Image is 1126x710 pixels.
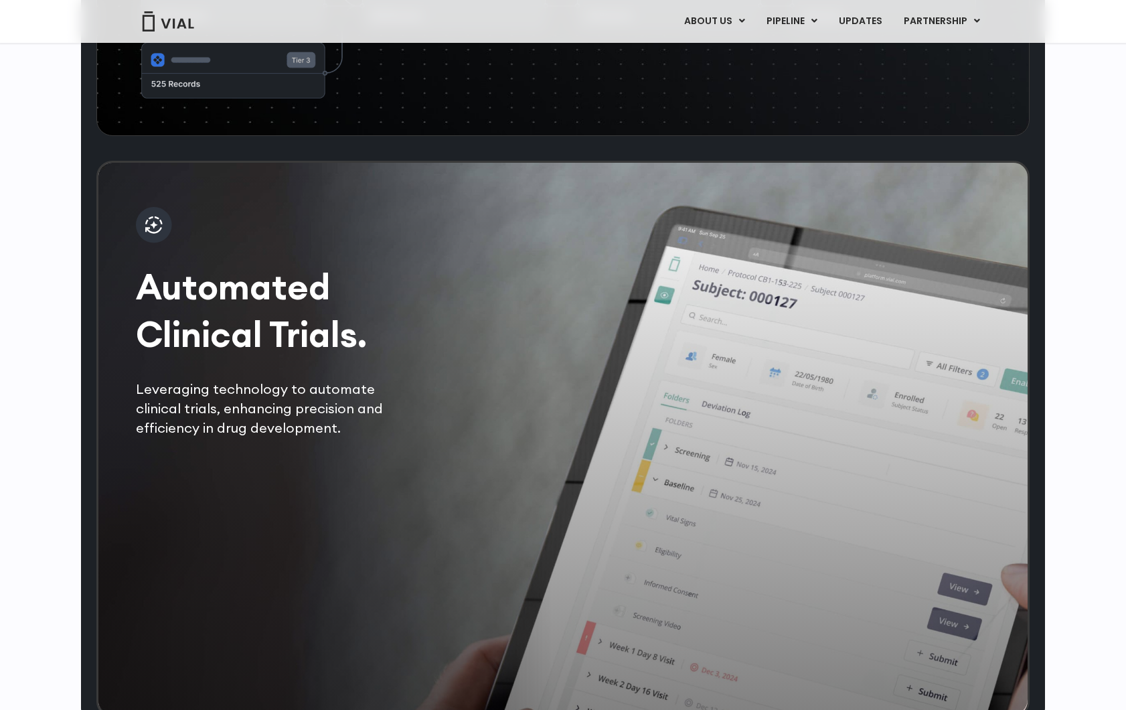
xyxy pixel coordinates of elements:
[673,10,755,33] a: ABOUT USMenu Toggle
[141,11,195,31] img: Vial Logo
[756,10,827,33] a: PIPELINEMenu Toggle
[828,10,892,33] a: UPDATES
[136,379,416,438] p: Leveraging technology to automate clinical trials, enhancing precision and efficiency in drug dev...
[136,263,416,358] h2: Automated Clinical Trials.
[893,10,991,33] a: PARTNERSHIPMenu Toggle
